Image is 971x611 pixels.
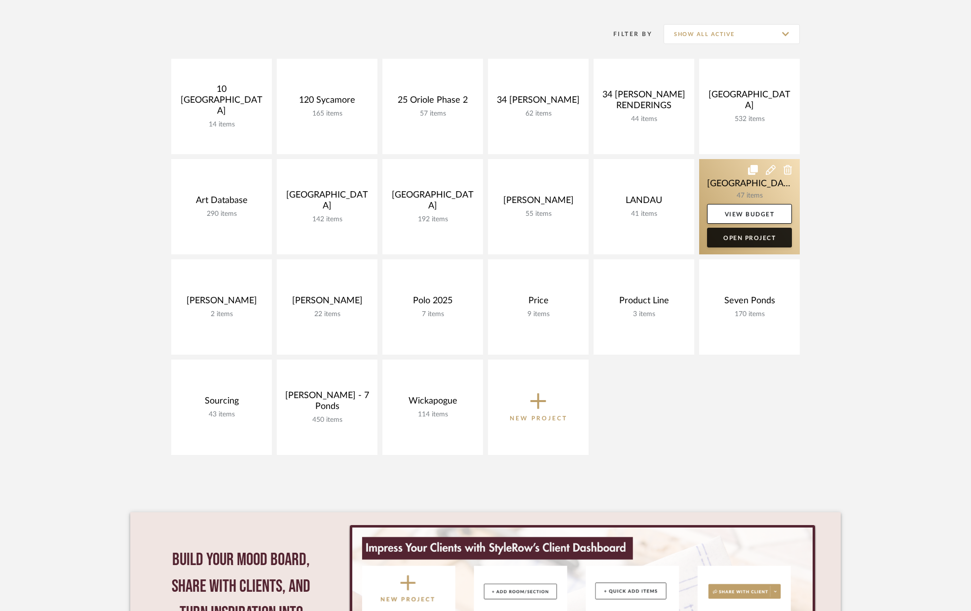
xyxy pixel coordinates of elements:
[285,310,370,319] div: 22 items
[285,95,370,110] div: 120 Sycamore
[496,295,581,310] div: Price
[707,89,792,115] div: [GEOGRAPHIC_DATA]
[496,110,581,118] div: 62 items
[285,416,370,424] div: 450 items
[488,360,589,455] button: New Project
[390,396,475,410] div: Wickapogue
[390,190,475,215] div: [GEOGRAPHIC_DATA]
[285,295,370,310] div: [PERSON_NAME]
[390,95,475,110] div: 25 Oriole Phase 2
[707,204,792,224] a: View Budget
[707,295,792,310] div: Seven Ponds
[179,410,264,419] div: 43 items
[179,210,264,218] div: 290 items
[601,295,686,310] div: Product Line
[179,121,264,129] div: 14 items
[179,84,264,121] div: 10 [GEOGRAPHIC_DATA]
[600,29,652,39] div: Filter By
[496,95,581,110] div: 34 [PERSON_NAME]
[285,190,370,215] div: [GEOGRAPHIC_DATA]
[285,390,370,416] div: [PERSON_NAME] - 7 Ponds
[390,215,475,224] div: 192 items
[285,110,370,118] div: 165 items
[601,195,686,210] div: LANDAU
[179,295,264,310] div: [PERSON_NAME]
[707,115,792,123] div: 532 items
[390,410,475,419] div: 114 items
[496,195,581,210] div: [PERSON_NAME]
[496,210,581,218] div: 55 items
[285,215,370,224] div: 142 items
[510,413,567,423] p: New Project
[601,310,686,319] div: 3 items
[601,89,686,115] div: 34 [PERSON_NAME] RENDERINGS
[390,310,475,319] div: 7 items
[179,195,264,210] div: Art Database
[601,115,686,123] div: 44 items
[179,396,264,410] div: Sourcing
[390,110,475,118] div: 57 items
[390,295,475,310] div: Polo 2025
[496,310,581,319] div: 9 items
[707,228,792,247] a: Open Project
[601,210,686,218] div: 41 items
[707,310,792,319] div: 170 items
[179,310,264,319] div: 2 items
